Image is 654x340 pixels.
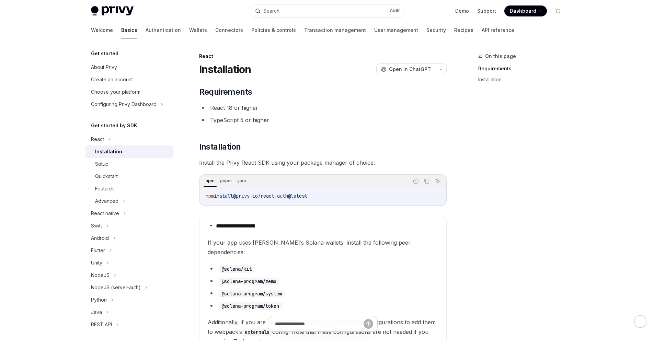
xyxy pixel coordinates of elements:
[477,8,496,14] a: Support
[199,63,251,75] h1: Installation
[85,183,173,195] a: Features
[390,8,400,14] span: Ctrl K
[411,177,420,186] button: Report incorrect code
[426,22,446,38] a: Security
[374,22,418,38] a: User management
[91,49,118,58] h5: Get started
[482,22,514,38] a: API reference
[208,238,438,257] span: If your app uses [PERSON_NAME]’s Solana wallets, install the following peer dependencies:
[485,52,516,60] span: On this page
[478,63,569,74] a: Requirements
[95,160,108,168] div: Setup
[91,88,140,96] div: Choose your platform
[478,74,569,85] a: Installation
[85,145,173,158] a: Installation
[91,234,109,242] div: Android
[85,86,173,98] a: Choose your platform
[199,115,447,125] li: TypeScript 5 or higher
[215,22,243,38] a: Connectors
[433,177,442,186] button: Ask AI
[204,177,217,185] div: npm
[233,193,307,199] span: @privy-io/react-auth@latest
[91,75,133,84] div: Create an account
[91,308,102,316] div: Java
[552,5,563,16] button: Toggle dark mode
[455,8,469,14] a: Demo
[91,22,113,38] a: Welcome
[91,135,104,143] div: React
[199,86,252,97] span: Requirements
[91,320,112,329] div: REST API
[263,7,283,15] div: Search...
[389,66,431,73] span: Open in ChatGPT
[91,271,110,279] div: NodeJS
[206,193,214,199] span: npm
[189,22,207,38] a: Wallets
[199,53,447,60] div: React
[85,158,173,170] a: Setup
[95,172,118,180] div: Quickstart
[504,5,547,16] a: Dashboard
[91,121,137,130] h5: Get started by SDK
[218,177,234,185] div: pnpm
[95,148,122,156] div: Installation
[91,63,117,71] div: About Privy
[91,259,102,267] div: Unity
[85,170,173,183] a: Quickstart
[91,6,134,16] img: light logo
[250,5,404,17] button: Search...CtrlK
[199,141,241,152] span: Installation
[121,22,137,38] a: Basics
[91,246,105,255] div: Flutter
[376,63,435,75] button: Open in ChatGPT
[454,22,473,38] a: Recipes
[219,278,279,285] code: @solana-program/memo
[85,61,173,73] a: About Privy
[364,319,373,329] button: Send message
[95,197,118,205] div: Advanced
[235,177,248,185] div: yarn
[422,177,431,186] button: Copy the contents from the code block
[85,73,173,86] a: Create an account
[304,22,366,38] a: Transaction management
[219,302,282,310] code: @solana-program/token
[199,103,447,113] li: React 18 or higher
[251,22,296,38] a: Policies & controls
[219,290,285,297] code: @solana-program/system
[510,8,536,14] span: Dashboard
[91,100,157,108] div: Configuring Privy Dashboard
[95,185,115,193] div: Features
[214,193,233,199] span: install
[91,296,107,304] div: Python
[91,209,119,218] div: React native
[199,158,447,167] span: Install the Privy React SDK using your package manager of choice:
[146,22,181,38] a: Authentication
[91,283,141,292] div: NodeJS (server-auth)
[219,265,254,273] code: @solana/kit
[91,222,102,230] div: Swift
